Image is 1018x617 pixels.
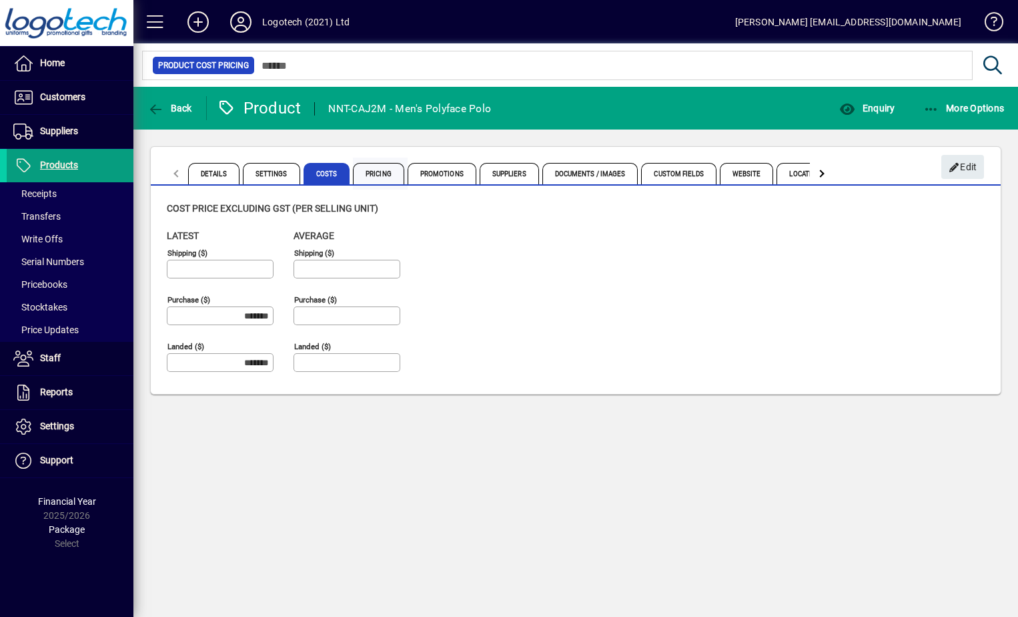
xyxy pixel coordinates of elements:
[641,163,716,184] span: Custom Fields
[49,524,85,535] span: Package
[7,376,133,409] a: Reports
[294,230,334,241] span: Average
[167,248,207,258] mat-label: Shipping ($)
[40,421,74,431] span: Settings
[40,160,78,170] span: Products
[7,182,133,205] a: Receipts
[7,228,133,250] a: Write Offs
[777,163,837,184] span: Locations
[294,248,334,258] mat-label: Shipping ($)
[13,325,79,335] span: Price Updates
[188,163,239,184] span: Details
[735,11,961,33] div: [PERSON_NAME] [EMAIL_ADDRESS][DOMAIN_NAME]
[40,91,85,102] span: Customers
[294,342,331,351] mat-label: Landed ($)
[408,163,476,184] span: Promotions
[133,96,207,120] app-page-header-button: Back
[7,319,133,341] a: Price Updates
[262,11,350,33] div: Logotech (2021) Ltd
[839,103,895,114] span: Enquiry
[243,163,300,184] span: Settings
[836,96,898,120] button: Enquiry
[920,96,1008,120] button: More Options
[13,256,84,267] span: Serial Numbers
[13,279,67,290] span: Pricebooks
[7,250,133,273] a: Serial Numbers
[167,230,199,241] span: Latest
[167,203,378,214] span: Cost price excluding GST (per selling unit)
[13,302,67,313] span: Stocktakes
[949,156,977,178] span: Edit
[40,353,61,363] span: Staff
[177,10,219,34] button: Add
[7,47,133,80] a: Home
[40,455,73,465] span: Support
[975,3,1001,46] a: Knowledge Base
[40,387,73,397] span: Reports
[923,103,1005,114] span: More Options
[13,234,63,244] span: Write Offs
[167,295,210,304] mat-label: Purchase ($)
[219,10,262,34] button: Profile
[328,98,491,120] div: NNT-CAJ2M - Men's Polyface Polo
[7,115,133,148] a: Suppliers
[7,410,133,443] a: Settings
[40,126,78,136] span: Suppliers
[167,342,204,351] mat-label: Landed ($)
[304,163,350,184] span: Costs
[144,96,195,120] button: Back
[7,296,133,319] a: Stocktakes
[158,59,249,72] span: Product Cost Pricing
[7,273,133,296] a: Pricebooks
[7,205,133,228] a: Transfers
[720,163,774,184] span: Website
[38,496,96,507] span: Financial Year
[147,103,192,114] span: Back
[294,295,337,304] mat-label: Purchase ($)
[7,444,133,477] a: Support
[353,163,404,184] span: Pricing
[542,163,638,184] span: Documents / Images
[40,57,65,68] span: Home
[7,342,133,375] a: Staff
[13,188,57,199] span: Receipts
[480,163,539,184] span: Suppliers
[217,97,302,119] div: Product
[13,211,61,222] span: Transfers
[7,81,133,114] a: Customers
[941,155,984,179] button: Edit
